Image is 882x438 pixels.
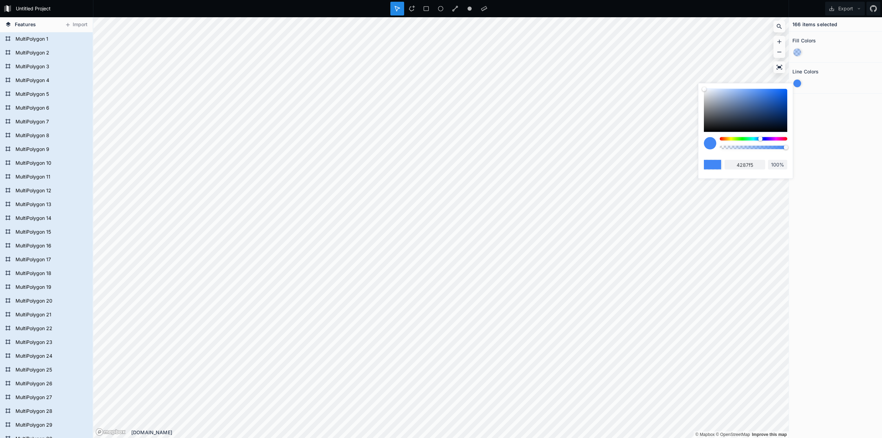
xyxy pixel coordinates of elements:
button: Import [61,19,91,30]
button: Export [825,2,865,16]
a: OpenStreetMap [716,432,750,437]
h4: 166 items selected [792,21,838,28]
div: [DOMAIN_NAME] [131,429,789,436]
h2: Line Colors [792,66,819,77]
h2: Fill Colors [792,35,816,46]
a: Mapbox [695,432,715,437]
a: Map feedback [752,432,787,437]
a: Mapbox logo [95,428,126,436]
span: Features [15,21,36,28]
